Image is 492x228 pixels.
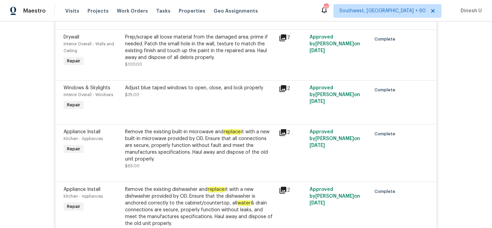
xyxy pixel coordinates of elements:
[324,4,328,11] div: 552
[310,187,360,206] span: Approved by [PERSON_NAME] on
[310,99,325,104] span: [DATE]
[279,128,305,137] div: 2
[125,62,142,66] span: $100.00
[64,42,114,53] span: Interior Overall - Walls and Ceiling
[214,7,258,14] span: Geo Assignments
[64,58,83,64] span: Repair
[125,85,275,91] div: Adjust blue taped windows to open, close, and lock properly
[125,93,139,97] span: $35.00
[64,102,83,108] span: Repair
[64,35,79,40] span: Drywall
[374,131,398,137] span: Complete
[279,186,305,194] div: 2
[310,201,325,206] span: [DATE]
[125,128,275,163] div: Remove the existing built-in microwave and it with a new built-in microwave provided by OD. Ensur...
[64,93,113,97] span: Interior Overall - Windows
[64,130,100,134] span: Appliance Install
[458,7,482,14] span: Dinesh U
[279,34,305,42] div: 7
[223,129,241,135] em: replace
[117,7,148,14] span: Work Orders
[310,130,360,148] span: Approved by [PERSON_NAME] on
[339,7,426,14] span: Southwest, [GEOGRAPHIC_DATA] + 60
[179,7,205,14] span: Properties
[156,9,170,13] span: Tasks
[374,188,398,195] span: Complete
[64,146,83,152] span: Repair
[87,7,109,14] span: Projects
[237,200,251,206] em: water
[207,187,225,192] em: replace
[64,86,110,90] span: Windows & Skylights
[64,137,103,141] span: Kitchen - Appliances
[374,36,398,43] span: Complete
[310,48,325,53] span: [DATE]
[64,203,83,210] span: Repair
[279,85,305,93] div: 2
[23,7,46,14] span: Maestro
[64,187,100,192] span: Appliance Install
[310,86,360,104] span: Approved by [PERSON_NAME] on
[125,34,275,61] div: Prep/scrape all loose material from the damaged area; prime if needed. Patch the small hole in th...
[310,143,325,148] span: [DATE]
[65,7,79,14] span: Visits
[125,186,275,227] div: Remove the existing dishwasher and it with a new dishwasher provided by OD. Ensure that the dishw...
[374,87,398,93] span: Complete
[310,35,360,53] span: Approved by [PERSON_NAME] on
[64,194,103,198] span: Kitchen - Appliances
[125,164,140,168] span: $65.00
